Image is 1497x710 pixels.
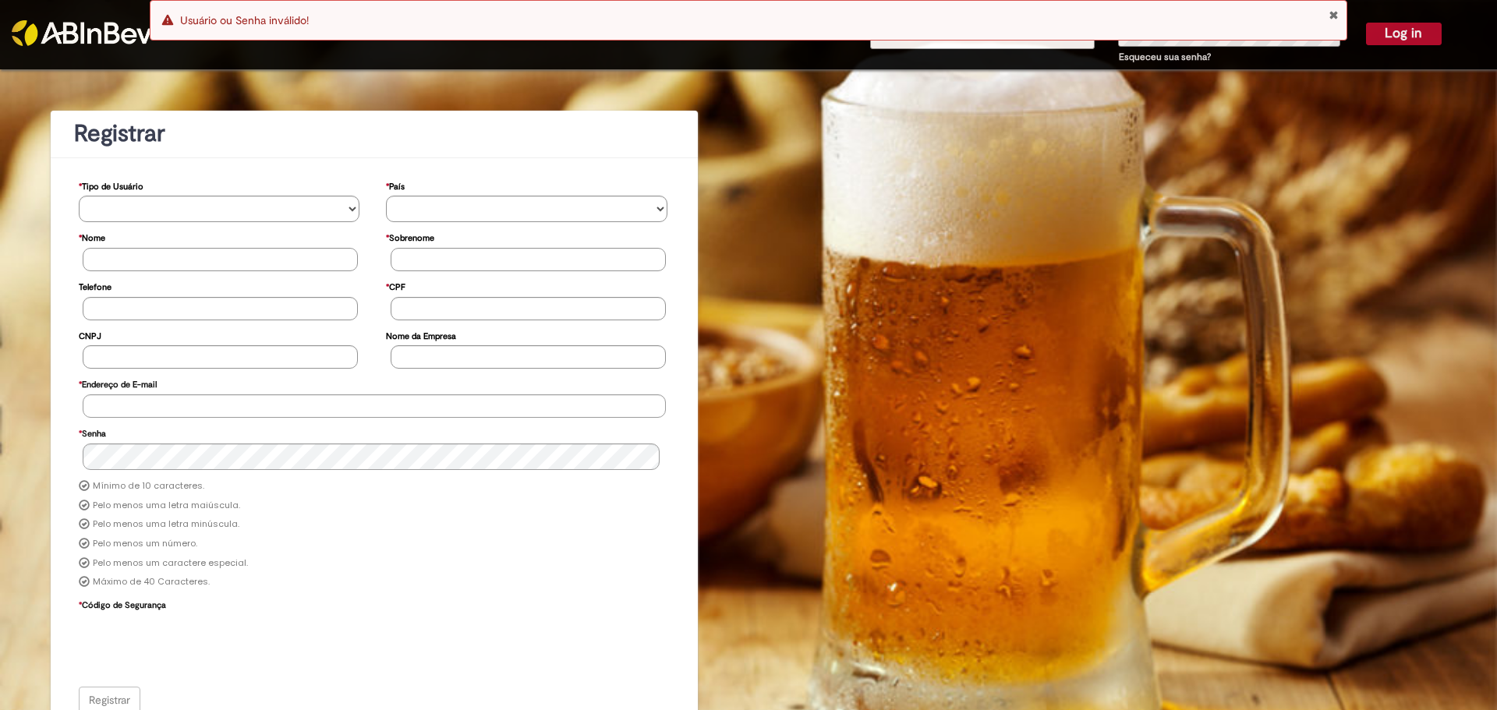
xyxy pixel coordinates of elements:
label: Pelo menos um caractere especial. [93,557,248,570]
span: Usuário ou Senha inválido! [180,13,309,27]
label: País [386,174,405,196]
iframe: reCAPTCHA [83,615,320,676]
label: Pelo menos uma letra minúscula. [93,518,239,531]
label: Senha [79,421,106,443]
label: Pelo menos uma letra maiúscula. [93,500,240,512]
label: Sobrenome [386,225,434,248]
a: Esqueceu sua senha? [1119,51,1211,63]
label: Nome [79,225,105,248]
label: CNPJ [79,323,101,346]
label: Endereço de E-mail [79,372,157,394]
h1: Registrar [74,121,674,147]
label: Nome da Empresa [386,323,456,346]
label: Tipo de Usuário [79,174,143,196]
label: Código de Segurança [79,592,166,615]
button: Close Notification [1329,9,1339,21]
img: ABInbev-white.png [12,20,152,46]
label: Mínimo de 10 caracteres. [93,480,204,493]
button: Log in [1366,23,1442,44]
label: Máximo de 40 Caracteres. [93,576,210,588]
label: Telefone [79,274,111,297]
label: CPF [386,274,405,297]
label: Pelo menos um número. [93,538,197,550]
